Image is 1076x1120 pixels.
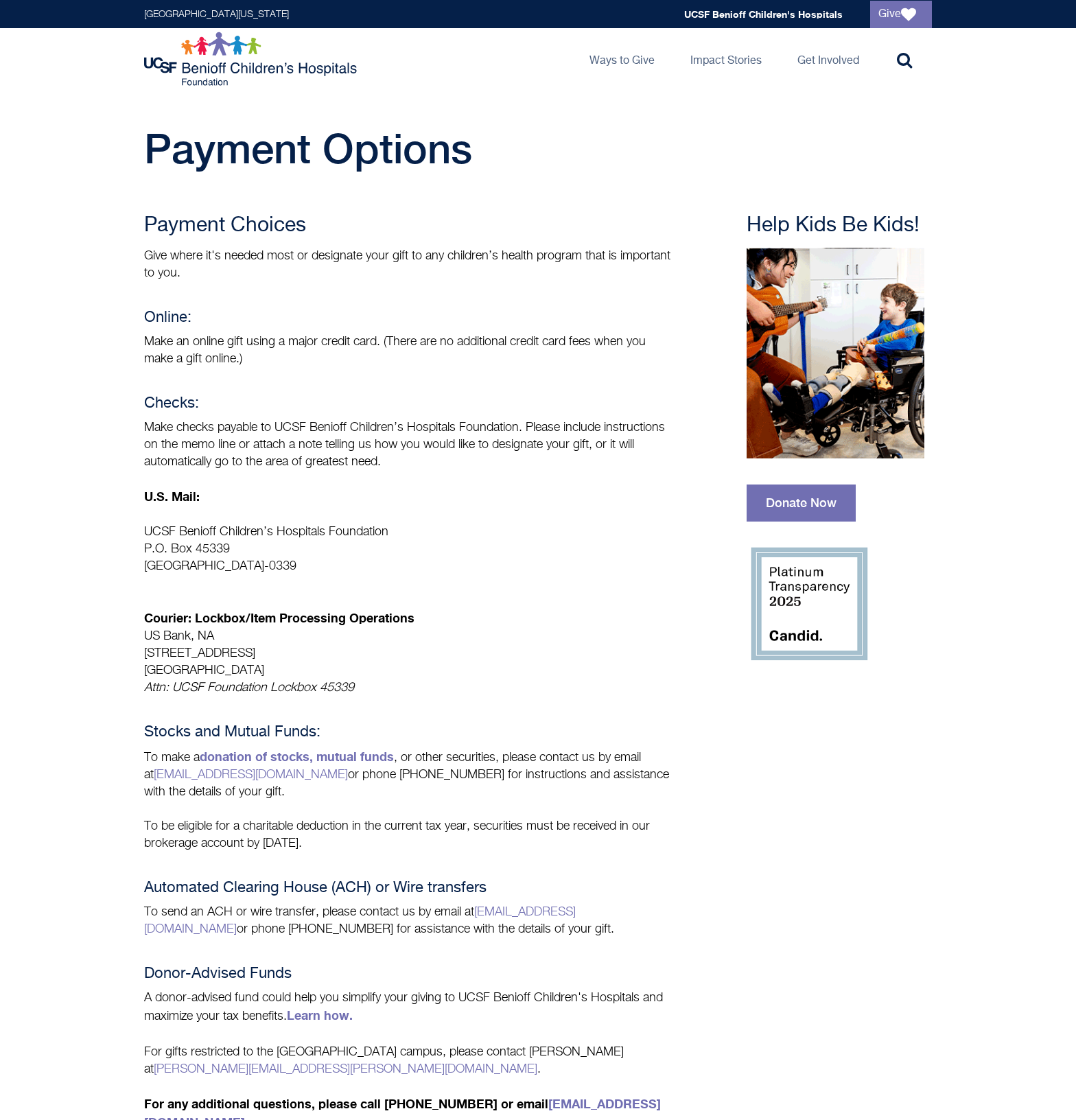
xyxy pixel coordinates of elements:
[144,32,360,86] img: Logo for UCSF Benioff Children's Hospitals Foundation
[144,904,672,938] p: To send an ACH or wire transfer, please contact us by email at or phone [PHONE_NUMBER] for assist...
[747,542,870,666] img: 2025 Guidestar Platinum
[144,990,672,1025] p: A donor-advised fund could help you simplify your giving to UCSF Benioff Children's Hospitals and...
[144,248,672,282] p: Give where it's needed most or designate your gift to any children’s health program that is impor...
[144,334,672,368] p: Make an online gift using a major credit card. (There are no additional credit card fees when you...
[870,1,932,28] a: Give
[144,610,414,625] strong: Courier: Lockbox/Item Processing Operations
[144,419,672,471] p: Make checks payable to UCSF Benioff Children’s Hospitals Foundation. Please include instructions ...
[144,681,354,694] em: Attn: UCSF Foundation Lockbox 45339
[144,724,672,741] h4: Stocks and Mutual Funds:
[154,769,348,781] a: [EMAIL_ADDRESS][DOMAIN_NAME]
[679,28,773,90] a: Impact Stories
[144,966,672,983] h4: Donor-Advised Funds
[144,880,672,897] h4: Automated Clearing House (ACH) or Wire transfers
[684,8,843,20] a: UCSF Benioff Children's Hospitals
[144,1042,672,1078] p: For gifts restricted to the [GEOGRAPHIC_DATA] campus, please contact [PERSON_NAME] at .
[144,124,472,172] span: Payment Options
[144,592,672,697] p: US Bank, NA [STREET_ADDRESS] [GEOGRAPHIC_DATA]
[786,28,870,90] a: Get Involved
[200,749,394,764] a: donation of stocks, mutual funds
[154,1063,537,1075] a: [PERSON_NAME][EMAIL_ADDRESS][PERSON_NAME][DOMAIN_NAME]
[144,10,289,19] a: [GEOGRAPHIC_DATA][US_STATE]
[144,748,672,801] p: To make a , or other securities, please contact us by email at or phone [PHONE_NUMBER] for instru...
[747,213,932,238] h3: Help Kids Be Kids!
[144,310,672,327] h4: Online:
[144,818,672,852] p: To be eligible for a charitable deduction in the current tax year, securities must be received in...
[747,248,924,458] img: Music therapy session
[578,28,666,90] a: Ways to Give
[287,1007,353,1023] a: Learn how.
[144,213,672,238] h3: Payment Choices
[144,524,672,575] p: UCSF Benioff Children’s Hospitals Foundation P.O. Box 45339 [GEOGRAPHIC_DATA]-0339
[144,489,200,504] strong: U.S. Mail:
[747,485,856,522] a: Donate Now
[144,395,672,412] h4: Checks:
